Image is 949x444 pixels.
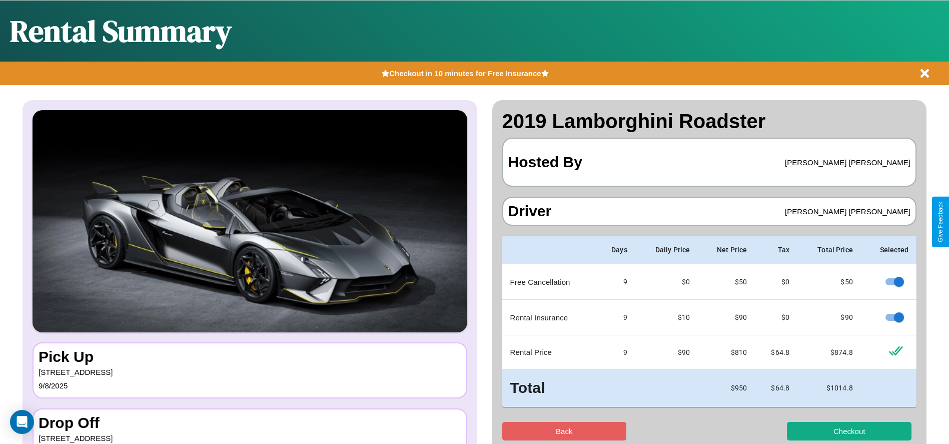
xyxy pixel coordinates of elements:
[510,311,588,324] p: Rental Insurance
[10,410,34,434] div: Open Intercom Messenger
[785,205,910,218] p: [PERSON_NAME] [PERSON_NAME]
[698,236,755,264] th: Net Price
[596,264,635,300] td: 9
[698,300,755,335] td: $ 90
[502,236,917,407] table: simple table
[787,422,911,440] button: Checkout
[502,110,917,133] h2: 2019 Lamborghini Roadster
[785,156,910,169] p: [PERSON_NAME] [PERSON_NAME]
[755,264,797,300] td: $0
[635,335,698,369] td: $ 90
[698,335,755,369] td: $ 810
[39,365,461,379] p: [STREET_ADDRESS]
[596,300,635,335] td: 9
[39,379,461,392] p: 9 / 8 / 2025
[797,335,861,369] td: $ 874.8
[937,202,944,242] div: Give Feedback
[510,377,588,399] h3: Total
[596,236,635,264] th: Days
[635,236,698,264] th: Daily Price
[861,236,916,264] th: Selected
[39,414,461,431] h3: Drop Off
[389,69,541,78] b: Checkout in 10 minutes for Free Insurance
[797,236,861,264] th: Total Price
[635,300,698,335] td: $10
[797,264,861,300] td: $ 50
[635,264,698,300] td: $0
[755,369,797,407] td: $ 64.8
[755,335,797,369] td: $ 64.8
[39,348,461,365] h3: Pick Up
[510,275,588,289] p: Free Cancellation
[596,335,635,369] td: 9
[508,203,552,220] h3: Driver
[755,236,797,264] th: Tax
[755,300,797,335] td: $0
[10,11,232,52] h1: Rental Summary
[508,144,582,181] h3: Hosted By
[698,369,755,407] td: $ 950
[797,300,861,335] td: $ 90
[510,345,588,359] p: Rental Price
[797,369,861,407] td: $ 1014.8
[502,422,627,440] button: Back
[698,264,755,300] td: $ 50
